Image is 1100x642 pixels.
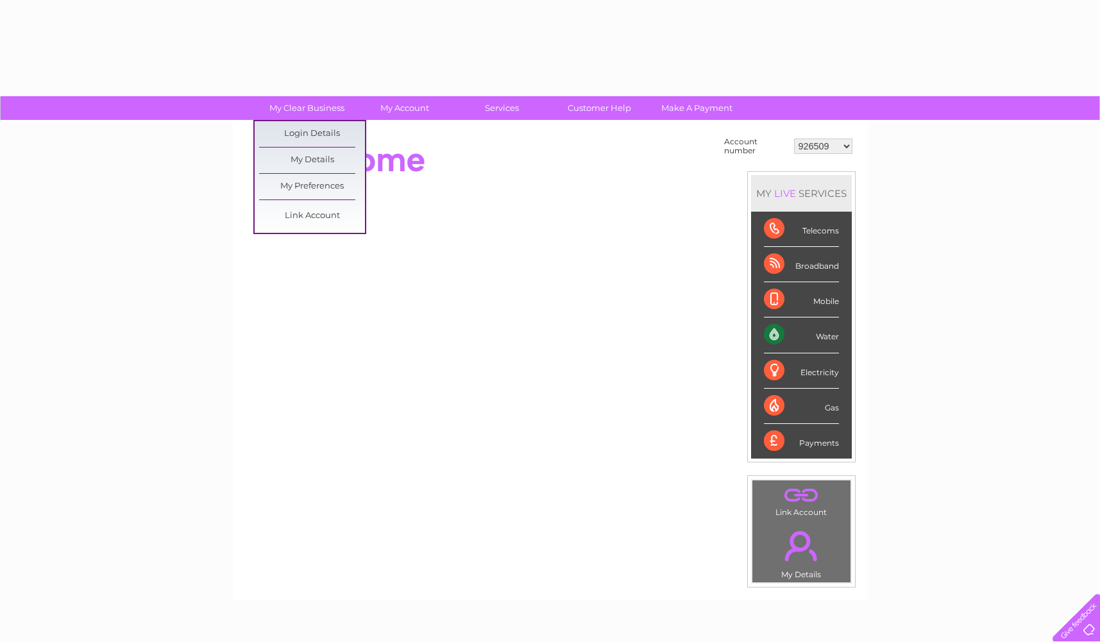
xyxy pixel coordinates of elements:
[721,134,791,158] td: Account number
[254,96,360,120] a: My Clear Business
[259,121,365,147] a: Login Details
[764,389,839,424] div: Gas
[449,96,555,120] a: Services
[546,96,652,120] a: Customer Help
[259,203,365,229] a: Link Account
[764,212,839,247] div: Telecoms
[764,353,839,389] div: Electricity
[752,520,851,583] td: My Details
[644,96,750,120] a: Make A Payment
[764,317,839,353] div: Water
[351,96,457,120] a: My Account
[756,523,847,568] a: .
[756,484,847,506] a: .
[259,148,365,173] a: My Details
[764,247,839,282] div: Broadband
[259,174,365,199] a: My Preferences
[764,424,839,459] div: Payments
[764,282,839,317] div: Mobile
[752,480,851,520] td: Link Account
[751,175,852,212] div: MY SERVICES
[772,187,799,199] div: LIVE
